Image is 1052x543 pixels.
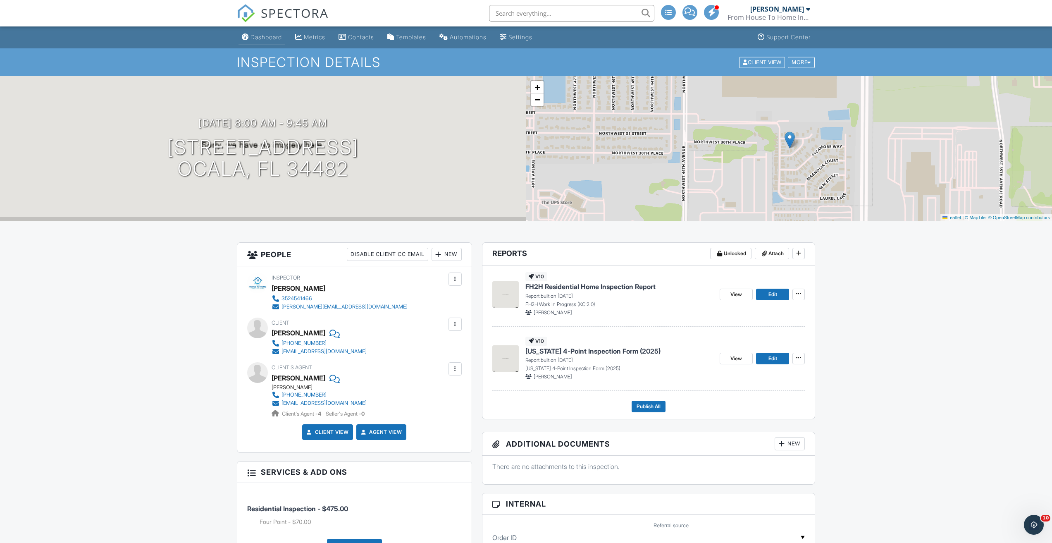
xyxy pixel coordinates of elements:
[766,33,811,41] div: Support Center
[359,428,402,436] a: Agent View
[531,93,544,106] a: Zoom out
[260,518,462,526] li: Add on: Four Point
[272,384,373,391] div: [PERSON_NAME]
[326,411,365,417] span: Seller's Agent -
[754,30,814,45] a: Support Center
[272,275,300,281] span: Inspector
[292,30,329,45] a: Metrics
[739,57,785,68] div: Client View
[272,391,367,399] a: [PHONE_NUMBER]
[728,13,810,22] div: From House To Home Inspections
[482,432,815,456] h3: Additional Documents
[272,282,325,294] div: [PERSON_NAME]
[250,33,282,41] div: Dashboard
[272,364,312,371] span: Client's Agent
[272,347,367,356] a: [EMAIL_ADDRESS][DOMAIN_NAME]
[247,505,348,513] span: Residential Inspection - $475.00
[237,55,816,69] h1: Inspection Details
[272,339,367,347] a: [PHONE_NUMBER]
[304,33,325,41] div: Metrics
[281,304,408,310] div: [PERSON_NAME][EMAIL_ADDRESS][DOMAIN_NAME]
[450,33,487,41] div: Automations
[272,303,408,311] a: [PERSON_NAME][EMAIL_ADDRESS][DOMAIN_NAME]
[281,392,327,398] div: [PHONE_NUMBER]
[167,136,359,180] h1: [STREET_ADDRESS] Ocala, FL 34482
[775,437,805,450] div: New
[198,117,327,129] h3: [DATE] 8:00 am - 9:45 am
[1024,515,1044,535] iframe: Intercom live chat
[281,400,367,407] div: [EMAIL_ADDRESS][DOMAIN_NAME]
[750,5,804,13] div: [PERSON_NAME]
[738,59,787,65] a: Client View
[962,215,964,220] span: |
[1041,515,1050,521] span: 10
[396,33,426,41] div: Templates
[281,295,312,302] div: 3524541466
[942,215,961,220] a: Leaflet
[347,248,428,261] div: Disable Client CC Email
[436,30,490,45] a: Automations (Advanced)
[531,81,544,93] a: Zoom in
[237,243,472,266] h3: People
[272,399,367,407] a: [EMAIL_ADDRESS][DOMAIN_NAME]
[492,533,517,542] label: Order ID
[482,493,815,515] h3: Internal
[318,411,321,417] strong: 4
[272,294,408,303] a: 3524541466
[988,215,1050,220] a: © OpenStreetMap contributors
[237,4,255,22] img: The Best Home Inspection Software - Spectora
[281,340,327,347] div: [PHONE_NUMBER]
[335,30,377,45] a: Contacts
[489,5,654,22] input: Search everything...
[281,348,367,355] div: [EMAIL_ADDRESS][DOMAIN_NAME]
[785,132,795,148] img: Marker
[534,82,540,92] span: +
[237,11,329,29] a: SPECTORA
[348,33,374,41] div: Contacts
[508,33,532,41] div: Settings
[492,462,805,471] p: There are no attachments to this inspection.
[534,94,540,105] span: −
[272,320,289,326] span: Client
[261,4,329,22] span: SPECTORA
[432,248,462,261] div: New
[282,411,322,417] span: Client's Agent -
[272,327,325,339] div: [PERSON_NAME]
[247,489,462,532] li: Service: Residential Inspection
[239,30,285,45] a: Dashboard
[654,522,689,529] label: Referral source
[496,30,536,45] a: Settings
[272,372,325,384] a: [PERSON_NAME]
[237,462,472,483] h3: Services & Add ons
[788,57,815,68] div: More
[305,428,349,436] a: Client View
[384,30,429,45] a: Templates
[965,215,987,220] a: © MapTiler
[361,411,365,417] strong: 0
